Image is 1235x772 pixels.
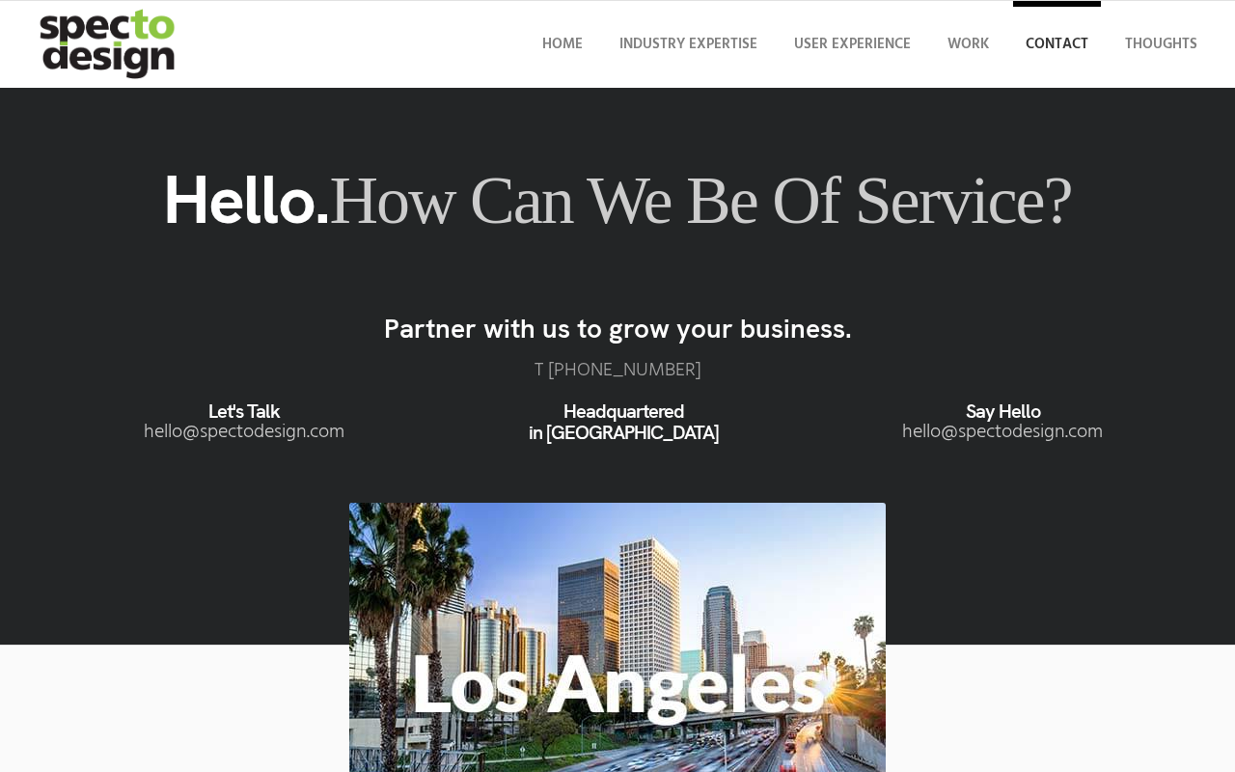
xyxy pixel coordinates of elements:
a: moc.ngisedotceps@olleh [902,417,1103,448]
img: specto-logo-2020 [25,1,193,88]
h6: Headquartered in [GEOGRAPHIC_DATA] [434,400,813,443]
a: Contact [1013,1,1101,88]
span: How can we be of service? [329,163,1071,237]
a: Work [935,1,1002,88]
h6: Say Hello [813,400,1193,422]
h1: Hello. [48,155,1187,243]
p: T ‪[PHONE_NUMBER]‬ [48,360,1187,381]
h6: Let's Talk [55,400,434,422]
a: Industry Expertise [607,1,770,88]
a: moc.ngisedotceps@olleh [144,417,344,448]
span: Home [542,33,583,56]
span: User Experience [794,33,911,56]
a: Home [530,1,595,88]
h3: Partner with us to grow your business. [48,314,1187,344]
span: Industry Expertise [619,33,757,56]
span: Work [947,33,989,56]
a: Thoughts [1112,1,1210,88]
span: Contact [1026,33,1088,56]
span: Thoughts [1125,33,1197,56]
a: User Experience [782,1,923,88]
